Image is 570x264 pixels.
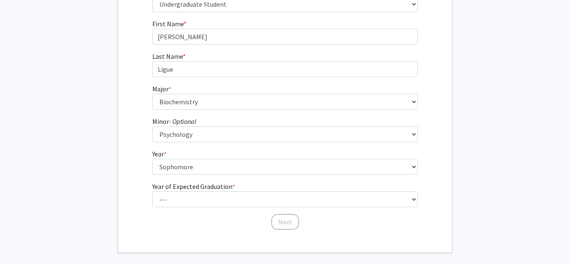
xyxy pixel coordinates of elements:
label: Minor [152,116,196,126]
button: Next [271,214,299,230]
label: Year of Expected Graduation [152,181,235,191]
label: Major [152,84,171,94]
label: Year [152,149,166,159]
span: First Name [152,20,184,28]
i: - Optional [169,117,196,126]
span: Last Name [152,52,183,60]
iframe: Chat [6,226,35,258]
